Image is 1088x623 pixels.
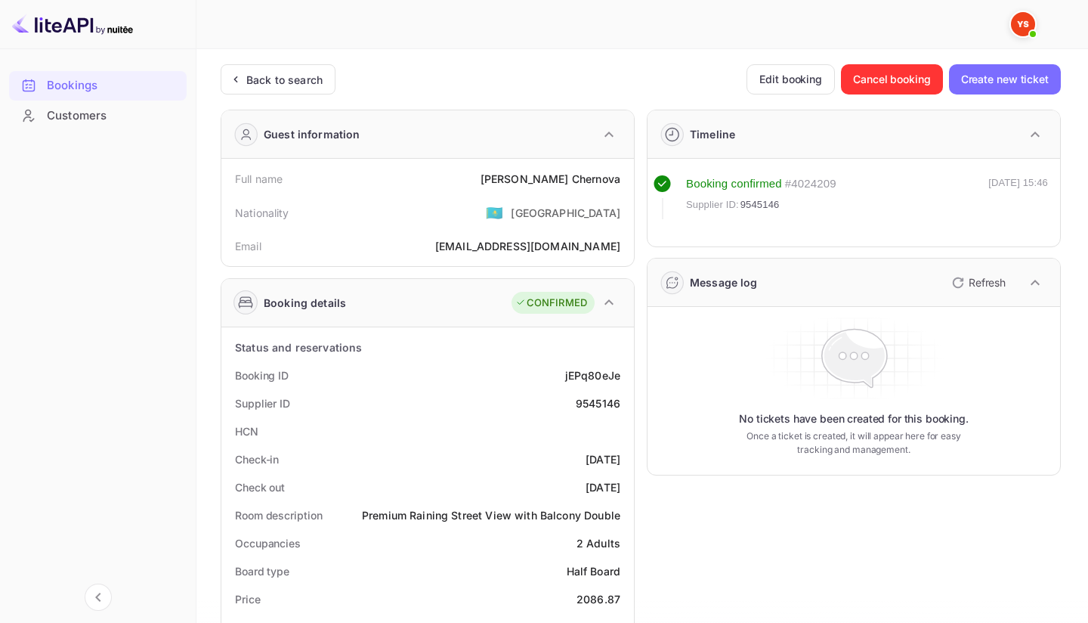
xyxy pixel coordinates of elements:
[264,126,360,142] div: Guest information
[686,175,782,193] div: Booking confirmed
[690,274,758,290] div: Message log
[690,126,735,142] div: Timeline
[481,171,620,187] div: [PERSON_NAME] Chernova
[264,295,346,311] div: Booking details
[988,175,1048,219] div: [DATE] 15:46
[235,339,362,355] div: Status and reservations
[85,584,112,611] button: Collapse navigation
[740,197,780,212] span: 9545146
[949,64,1061,95] button: Create new ticket
[841,64,943,95] button: Cancel booking
[235,507,322,523] div: Room description
[246,72,323,88] div: Back to search
[235,591,261,607] div: Price
[943,271,1012,295] button: Refresh
[586,451,620,467] div: [DATE]
[235,367,289,383] div: Booking ID
[235,205,289,221] div: Nationality
[235,423,258,439] div: HCN
[9,101,187,129] a: Customers
[576,535,620,551] div: 2 Adults
[586,479,620,495] div: [DATE]
[9,101,187,131] div: Customers
[486,199,503,226] span: United States
[362,507,620,523] div: Premium Raining Street View with Balcony Double
[576,395,620,411] div: 9545146
[235,451,279,467] div: Check-in
[746,64,835,95] button: Edit booking
[511,205,620,221] div: [GEOGRAPHIC_DATA]
[235,535,301,551] div: Occupancies
[785,175,836,193] div: # 4024209
[969,274,1006,290] p: Refresh
[235,238,261,254] div: Email
[47,107,179,125] div: Customers
[576,591,620,607] div: 2086.87
[686,197,739,212] span: Supplier ID:
[435,238,620,254] div: [EMAIL_ADDRESS][DOMAIN_NAME]
[235,479,285,495] div: Check out
[565,367,620,383] div: jEPq80eJe
[739,411,969,426] p: No tickets have been created for this booking.
[567,563,621,579] div: Half Board
[12,12,133,36] img: LiteAPI logo
[9,71,187,99] a: Bookings
[235,171,283,187] div: Full name
[9,71,187,101] div: Bookings
[515,296,587,311] div: CONFIRMED
[1011,12,1035,36] img: Yandex Support
[235,563,289,579] div: Board type
[47,77,179,95] div: Bookings
[235,395,290,411] div: Supplier ID
[743,429,964,457] p: Once a ticket is created, it will appear here for easy tracking and management.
